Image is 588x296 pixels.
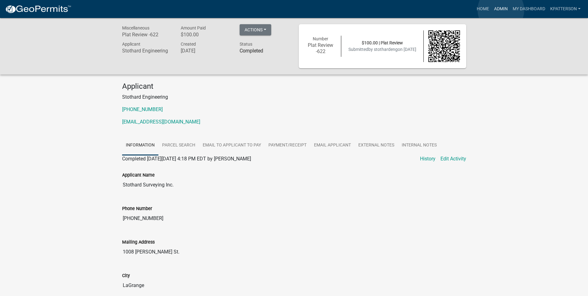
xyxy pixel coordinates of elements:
[305,42,337,54] h6: Plat Review -622
[181,25,206,30] span: Amount Paid
[240,42,252,47] span: Status
[240,24,271,35] button: Actions
[122,82,466,91] h4: Applicant
[181,48,230,54] h6: [DATE]
[122,48,172,54] h6: Stothard Engineering
[122,42,140,47] span: Applicant
[265,136,310,155] a: Payment/Receipt
[355,136,398,155] a: External Notes
[122,25,149,30] span: Miscellaneous
[440,155,466,163] a: Edit Activity
[548,3,583,15] a: KPATTERSON
[348,47,416,52] span: Submitted on [DATE]
[428,30,460,62] img: QR code
[492,3,510,15] a: Admin
[313,36,328,41] span: Number
[122,173,155,177] label: Applicant Name
[122,119,200,125] a: [EMAIL_ADDRESS][DOMAIN_NAME]
[368,47,398,52] span: by stothardeng
[398,136,440,155] a: Internal Notes
[474,3,492,15] a: Home
[122,93,466,101] p: Stothard Engineering
[240,48,263,54] strong: Completed
[510,3,548,15] a: My Dashboard
[158,136,199,155] a: Parcel search
[181,42,196,47] span: Created
[122,136,158,155] a: Information
[122,106,163,112] a: [PHONE_NUMBER]
[420,155,435,163] a: History
[199,136,265,155] a: Email to applicant to pay
[310,136,355,155] a: Email Applicant
[122,32,172,38] h6: Plat Review -622
[122,207,152,211] label: Phone Number
[122,156,251,162] span: Completed [DATE][DATE] 4:18 PM EDT by [PERSON_NAME]
[122,274,130,278] label: City
[181,32,230,38] h6: $100.00
[122,240,155,244] label: Mailing Address
[362,40,403,45] span: $100.00 | Plat Review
